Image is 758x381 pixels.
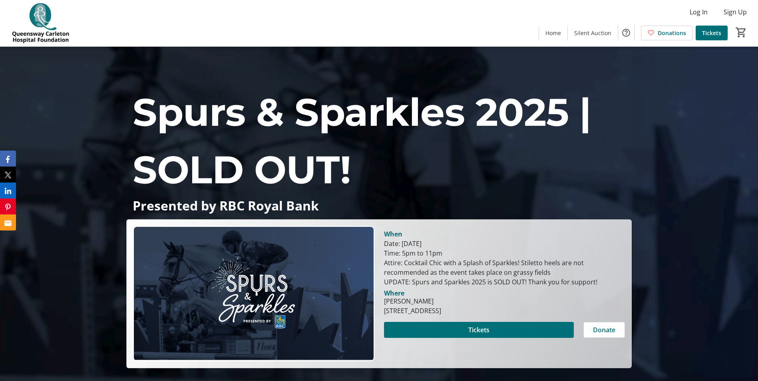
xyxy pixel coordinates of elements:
button: Sign Up [717,6,753,18]
button: Help [618,25,634,41]
span: Log In [690,7,708,17]
p: Presented by RBC Royal Bank [133,198,625,212]
span: Tickets [702,29,721,37]
button: Cart [734,25,748,40]
a: Home [539,26,567,40]
img: QCH Foundation's Logo [5,3,76,43]
span: Silent Auction [574,29,611,37]
div: [STREET_ADDRESS] [384,306,441,316]
div: [PERSON_NAME] [384,296,441,306]
div: When [384,229,402,239]
span: Sign Up [724,7,747,17]
div: Date: [DATE] Time: 5pm to 11pm Attire: Cocktail Chic with a Splash of Sparkles! Stiletto heels ar... [384,239,625,287]
span: Home [545,29,561,37]
img: Campaign CTA Media Photo [133,226,374,361]
span: Spurs & Sparkles 2025 | SOLD OUT! [133,89,591,193]
div: Where [384,290,404,296]
a: Tickets [696,26,728,40]
span: Donate [593,325,615,335]
span: Donations [658,29,686,37]
a: Silent Auction [568,26,618,40]
button: Log In [683,6,714,18]
span: Tickets [468,325,489,335]
button: Tickets [384,322,574,338]
a: Donations [641,26,692,40]
button: Donate [583,322,625,338]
